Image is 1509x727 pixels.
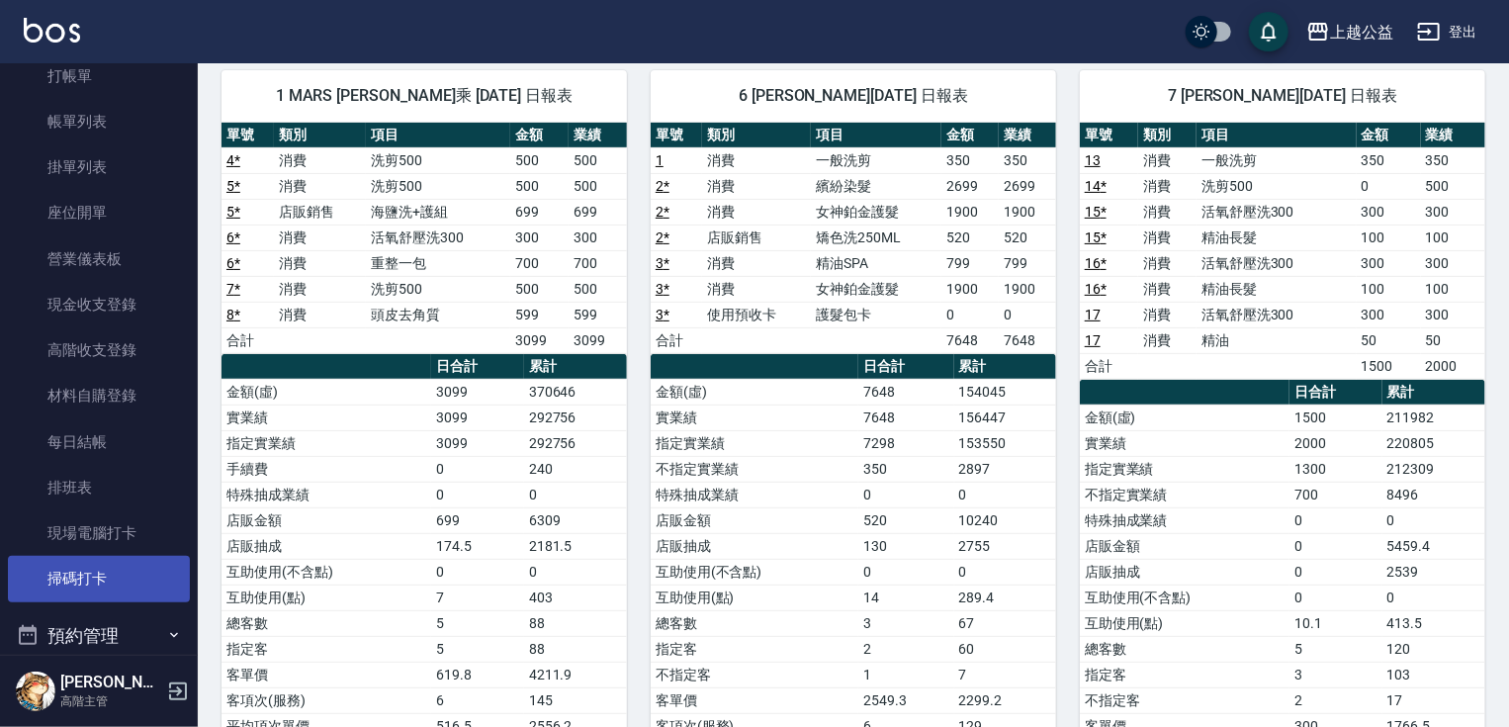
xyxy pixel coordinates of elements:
td: 350 [941,147,999,173]
td: 370646 [524,379,627,405]
td: 2000 [1421,353,1485,379]
td: 413.5 [1382,610,1485,636]
td: 2000 [1289,430,1382,456]
button: 上越公益 [1298,12,1401,52]
td: 60 [954,636,1056,662]
th: 金額 [941,123,999,148]
td: 289.4 [954,585,1056,610]
td: 女神鉑金護髮 [811,199,941,225]
td: 重整一包 [366,250,510,276]
td: 240 [524,456,627,482]
td: 金額(虛) [1080,405,1289,430]
td: 100 [1421,225,1485,250]
td: 153550 [954,430,1056,456]
td: 0 [1382,507,1485,533]
td: 3 [858,610,953,636]
td: 消費 [702,250,811,276]
td: 156447 [954,405,1056,430]
td: 174.5 [431,533,524,559]
td: 消費 [274,302,366,327]
th: 類別 [702,123,811,148]
button: 登出 [1409,14,1485,50]
td: 88 [524,610,627,636]
td: 精油SPA [811,250,941,276]
td: 103 [1382,662,1485,687]
td: 130 [858,533,953,559]
td: 7648 [858,379,953,405]
td: 洗剪500 [366,276,510,302]
td: 2539 [1382,559,1485,585]
td: 7648 [858,405,953,430]
td: 799 [941,250,999,276]
td: 消費 [1138,250,1197,276]
td: 6 [431,687,524,713]
td: 店販抽成 [1080,559,1289,585]
td: 特殊抽成業績 [222,482,431,507]
td: 403 [524,585,627,610]
td: 海鹽洗+護組 [366,199,510,225]
td: 0 [524,482,627,507]
td: 互助使用(不含點) [1080,585,1289,610]
button: save [1249,12,1288,51]
td: 消費 [274,147,366,173]
td: 0 [999,302,1056,327]
th: 項目 [1197,123,1356,148]
td: 指定客 [651,636,859,662]
td: 300 [1421,250,1485,276]
td: 211982 [1382,405,1485,430]
span: 1 MARS [PERSON_NAME]乘 [DATE] 日報表 [245,86,603,106]
td: 指定實業績 [651,430,859,456]
td: 300 [1357,199,1421,225]
th: 單號 [222,123,274,148]
a: 現場電腦打卡 [8,510,190,556]
td: 總客數 [222,610,431,636]
td: 客單價 [651,687,859,713]
td: 活氧舒壓洗300 [366,225,510,250]
td: 洗剪500 [366,173,510,199]
td: 2549.3 [858,687,953,713]
td: 消費 [702,276,811,302]
td: 1 [858,662,953,687]
a: 掛單列表 [8,144,190,190]
th: 日合計 [1289,380,1382,406]
td: 500 [569,147,627,173]
td: 300 [1357,302,1421,327]
td: 店販抽成 [651,533,859,559]
td: 700 [510,250,569,276]
td: 212309 [1382,456,1485,482]
td: 消費 [274,276,366,302]
a: 17 [1085,332,1101,348]
td: 店販金額 [651,507,859,533]
table: a dense table [222,123,627,354]
td: 300 [569,225,627,250]
td: 精油 [1197,327,1356,353]
td: 洗剪500 [366,147,510,173]
td: 金額(虛) [222,379,431,405]
td: 520 [999,225,1056,250]
td: 500 [510,276,569,302]
td: 0 [1289,507,1382,533]
th: 金額 [1357,123,1421,148]
td: 1900 [999,199,1056,225]
td: 不指定實業績 [1080,482,1289,507]
th: 類別 [1138,123,1197,148]
h5: [PERSON_NAME] [60,673,161,692]
td: 店販銷售 [702,225,811,250]
td: 頭皮去角質 [366,302,510,327]
td: 300 [1421,302,1485,327]
th: 項目 [811,123,941,148]
td: 1300 [1289,456,1382,482]
td: 消費 [702,173,811,199]
td: 7648 [941,327,999,353]
td: 4211.9 [524,662,627,687]
td: 不指定實業績 [651,456,859,482]
td: 1500 [1289,405,1382,430]
td: 店販金額 [1080,533,1289,559]
td: 300 [1357,250,1421,276]
td: 292756 [524,430,627,456]
td: 互助使用(點) [651,585,859,610]
td: 0 [431,559,524,585]
td: 7298 [858,430,953,456]
a: 高階收支登錄 [8,327,190,373]
td: 互助使用(不含點) [651,559,859,585]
